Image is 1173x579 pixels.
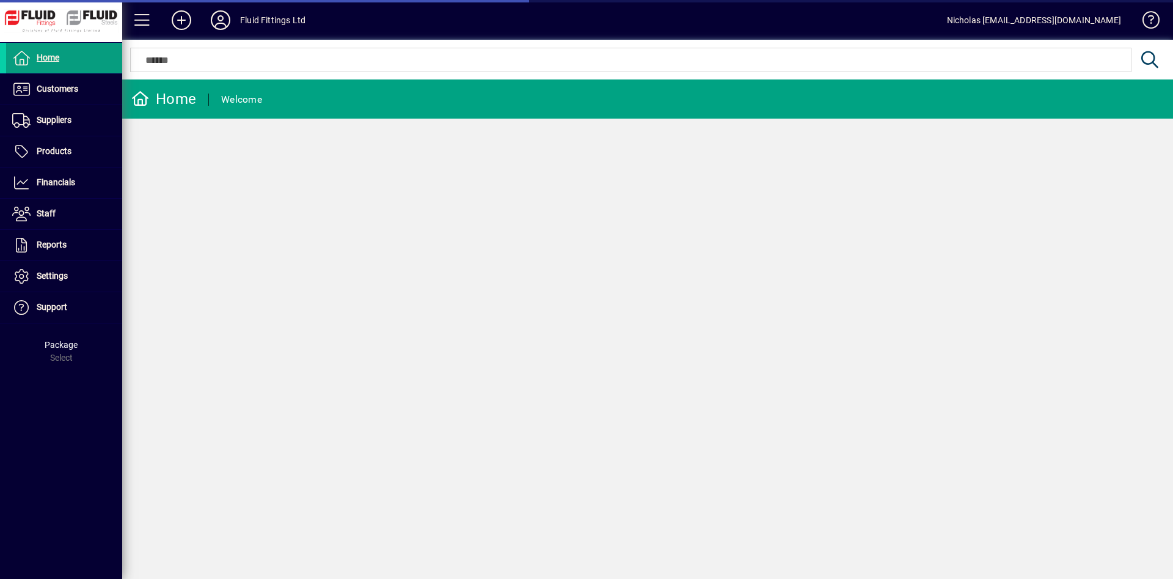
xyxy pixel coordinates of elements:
span: Financials [37,177,75,187]
a: Knowledge Base [1133,2,1158,42]
a: Support [6,292,122,323]
span: Settings [37,271,68,281]
button: Profile [201,9,240,31]
div: Nicholas [EMAIL_ADDRESS][DOMAIN_NAME] [947,10,1121,30]
span: Package [45,340,78,350]
span: Suppliers [37,115,71,125]
div: Home [131,89,196,109]
span: Home [37,53,59,62]
div: Fluid Fittings Ltd [240,10,305,30]
a: Staff [6,199,122,229]
span: Support [37,302,67,312]
span: Staff [37,208,56,218]
span: Products [37,146,71,156]
span: Reports [37,240,67,249]
button: Add [162,9,201,31]
a: Customers [6,74,122,105]
a: Products [6,136,122,167]
a: Suppliers [6,105,122,136]
div: Welcome [221,90,262,109]
a: Financials [6,168,122,198]
span: Customers [37,84,78,94]
a: Reports [6,230,122,260]
a: Settings [6,261,122,292]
